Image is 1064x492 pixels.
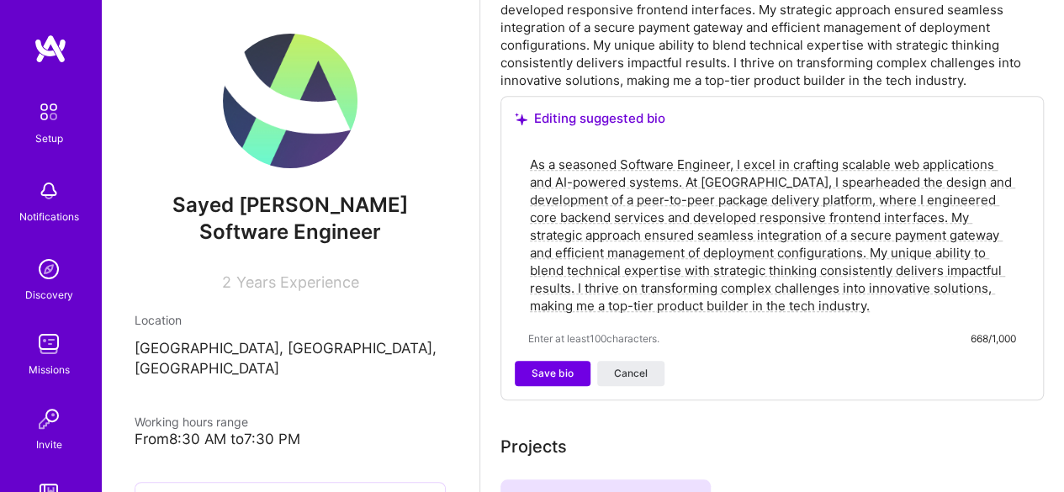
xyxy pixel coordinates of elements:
span: Years Experience [236,273,359,291]
img: Invite [32,402,66,436]
span: Working hours range [135,415,248,429]
div: Projects [500,434,567,459]
span: Enter at least 100 characters. [528,330,659,347]
div: Location [135,311,446,329]
button: Save bio [515,361,590,386]
div: Add projects you've worked on [500,434,567,459]
span: Sayed [PERSON_NAME] [135,193,446,218]
img: logo [34,34,67,64]
p: [GEOGRAPHIC_DATA], [GEOGRAPHIC_DATA], [GEOGRAPHIC_DATA] [135,339,446,379]
img: bell [32,174,66,208]
img: discovery [32,252,66,286]
i: icon SuggestedTeams [515,113,527,125]
img: teamwork [32,327,66,361]
div: Editing suggested bio [515,110,1030,127]
div: Notifications [19,208,79,225]
img: User Avatar [223,34,357,168]
div: Discovery [25,286,73,304]
div: From 8:30 AM to 7:30 PM [135,431,446,448]
span: Cancel [614,366,648,381]
div: Invite [36,436,62,453]
span: 2 [222,273,231,291]
div: 668/1,000 [971,330,1016,347]
textarea: As a seasoned Software Engineer, I excel in crafting scalable web applications and AI-powered sys... [528,154,1016,316]
div: Setup [35,130,63,147]
span: Software Engineer [199,220,381,244]
button: Cancel [597,361,664,386]
div: Missions [29,361,70,378]
span: Save bio [532,366,574,381]
img: setup [31,94,66,130]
